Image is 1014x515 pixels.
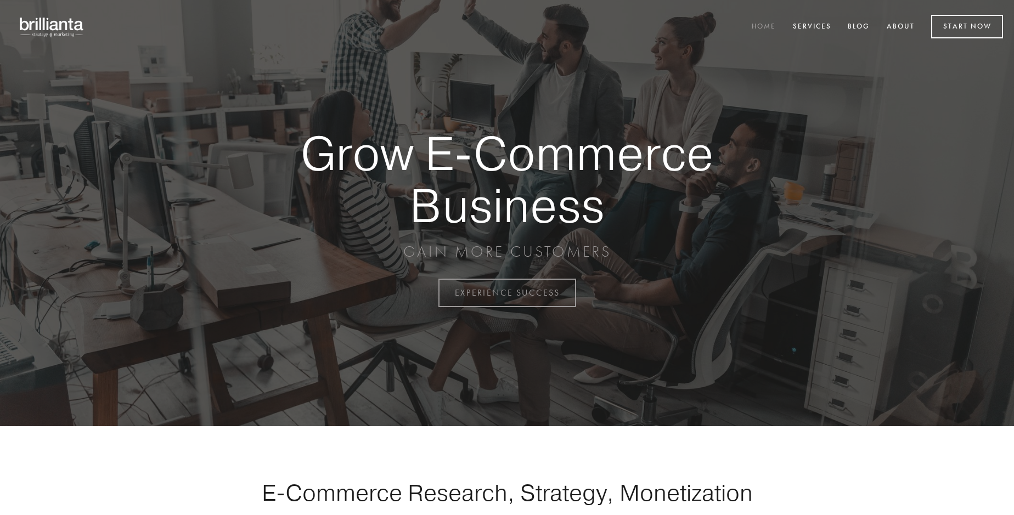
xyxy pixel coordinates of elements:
a: Blog [841,18,877,36]
a: Start Now [931,15,1003,38]
a: Home [745,18,783,36]
p: GAIN MORE CUSTOMERS [262,242,752,262]
h1: E-Commerce Research, Strategy, Monetization [227,479,787,506]
a: Services [786,18,838,36]
a: EXPERIENCE SUCCESS [438,279,576,307]
strong: Grow E-Commerce Business [262,127,752,231]
a: About [880,18,922,36]
img: brillianta - research, strategy, marketing [11,11,93,43]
